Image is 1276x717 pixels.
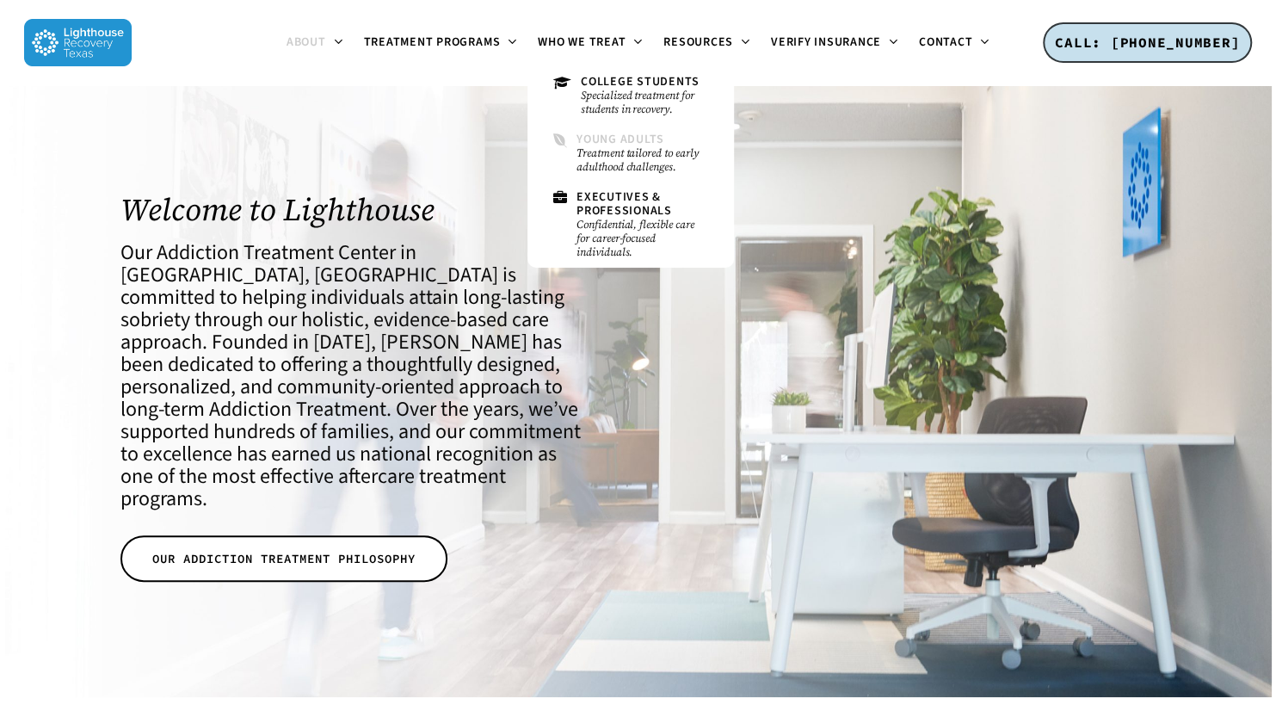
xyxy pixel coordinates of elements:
[576,146,708,174] small: Treatment tailored to early adulthood challenges.
[663,34,733,51] span: Resources
[576,218,708,259] small: Confidential, flexible care for career-focused individuals.
[653,36,761,50] a: Resources
[761,36,909,50] a: Verify Insurance
[527,36,653,50] a: Who We Treat
[152,550,416,567] span: OUR ADDICTION TREATMENT PHILOSOPHY
[581,89,708,116] small: Specialized treatment for students in recovery.
[276,36,354,50] a: About
[576,131,664,148] span: Young Adults
[120,535,447,582] a: OUR ADDICTION TREATMENT PHILOSOPHY
[287,34,326,51] span: About
[1055,34,1240,51] span: CALL: [PHONE_NUMBER]
[120,242,583,510] h4: Our Addiction Treatment Center in [GEOGRAPHIC_DATA], [GEOGRAPHIC_DATA] is committed to helping in...
[354,36,528,50] a: Treatment Programs
[364,34,501,51] span: Treatment Programs
[919,34,972,51] span: Contact
[771,34,881,51] span: Verify Insurance
[581,73,700,90] span: College Students
[909,36,1000,50] a: Contact
[545,67,717,125] a: College StudentsSpecialized treatment for students in recovery.
[576,189,672,219] span: Executives & Professionals
[120,192,583,227] h1: Welcome to Lighthouse
[545,182,717,268] a: Executives & ProfessionalsConfidential, flexible care for career-focused individuals.
[24,19,132,66] img: Lighthouse Recovery Texas
[1043,22,1252,64] a: CALL: [PHONE_NUMBER]
[545,125,717,182] a: Young AdultsTreatment tailored to early adulthood challenges.
[538,34,626,51] span: Who We Treat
